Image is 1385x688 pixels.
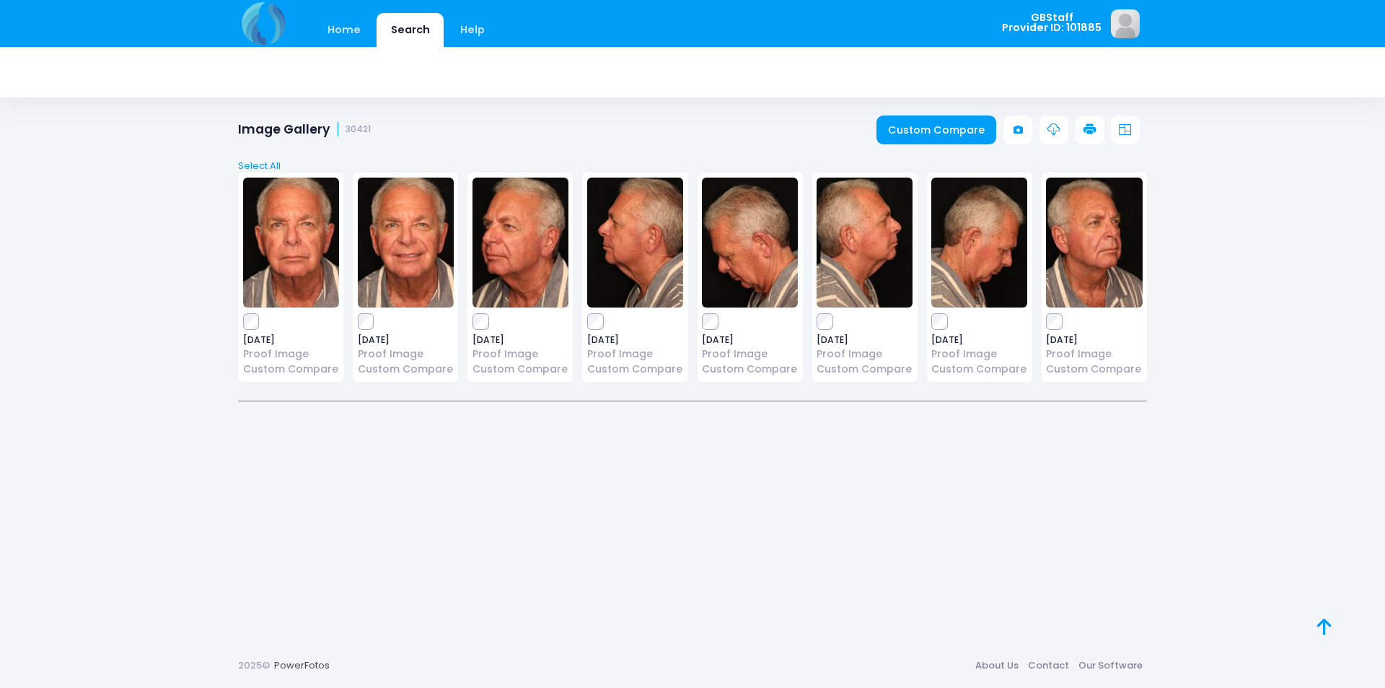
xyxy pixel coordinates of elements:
h1: Image Gallery [238,122,371,137]
a: Proof Image [702,347,798,362]
a: Help [447,13,499,47]
span: [DATE] [243,336,339,344]
span: [DATE] [817,336,913,344]
a: Proof Image [472,347,568,362]
a: About Us [970,653,1023,679]
span: [DATE] [1046,336,1142,344]
a: Proof Image [587,347,683,362]
img: image [817,178,913,308]
a: Custom Compare [243,362,339,377]
a: Custom Compare [472,362,568,377]
img: image [702,178,798,308]
span: GBStaff Provider ID: 101885 [1002,12,1102,33]
a: Custom Compare [1046,362,1142,377]
a: Proof Image [817,347,913,362]
a: Proof Image [358,347,454,362]
a: Custom Compare [358,362,454,377]
a: Custom Compare [876,116,997,144]
img: image [1046,178,1142,308]
a: Custom Compare [931,362,1027,377]
img: image [358,178,454,308]
a: Search [377,13,444,47]
img: image [587,178,683,308]
a: Custom Compare [817,362,913,377]
a: Proof Image [243,347,339,362]
a: Custom Compare [702,362,798,377]
a: Home [313,13,374,47]
a: Contact [1023,653,1073,679]
img: image [243,178,339,308]
span: [DATE] [931,336,1027,344]
a: Our Software [1073,653,1147,679]
span: [DATE] [472,336,568,344]
a: Proof Image [1046,347,1142,362]
a: Select All [234,159,1152,173]
span: [DATE] [587,336,683,344]
a: PowerFotos [274,658,330,672]
img: image [472,178,568,308]
a: Custom Compare [587,362,683,377]
img: image [1111,9,1140,38]
span: 2025© [238,658,270,672]
img: image [931,178,1027,308]
span: [DATE] [358,336,454,344]
span: [DATE] [702,336,798,344]
a: Proof Image [931,347,1027,362]
small: 30421 [346,124,371,135]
